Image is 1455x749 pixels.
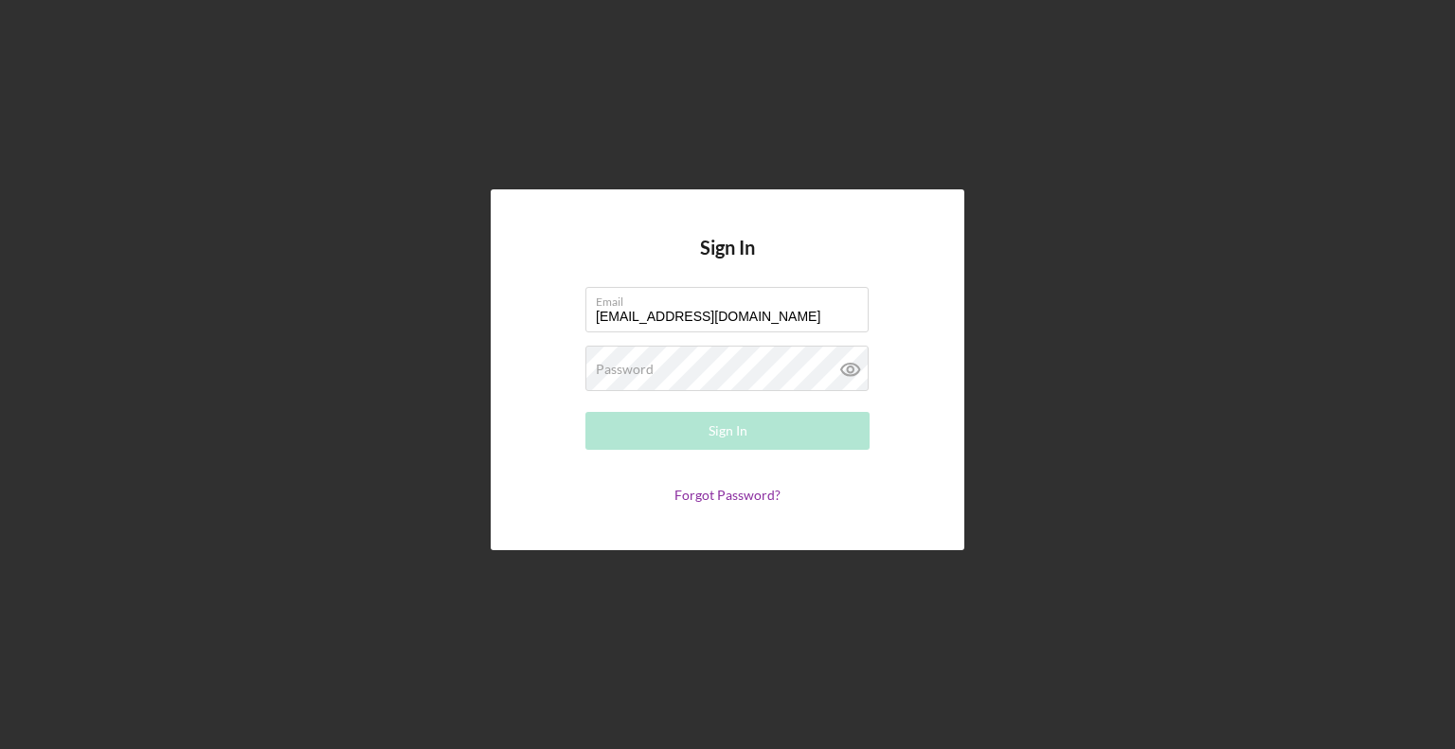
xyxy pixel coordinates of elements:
[700,237,755,287] h4: Sign In
[596,362,654,377] label: Password
[674,487,781,503] a: Forgot Password?
[709,412,747,450] div: Sign In
[596,288,869,309] label: Email
[585,412,870,450] button: Sign In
